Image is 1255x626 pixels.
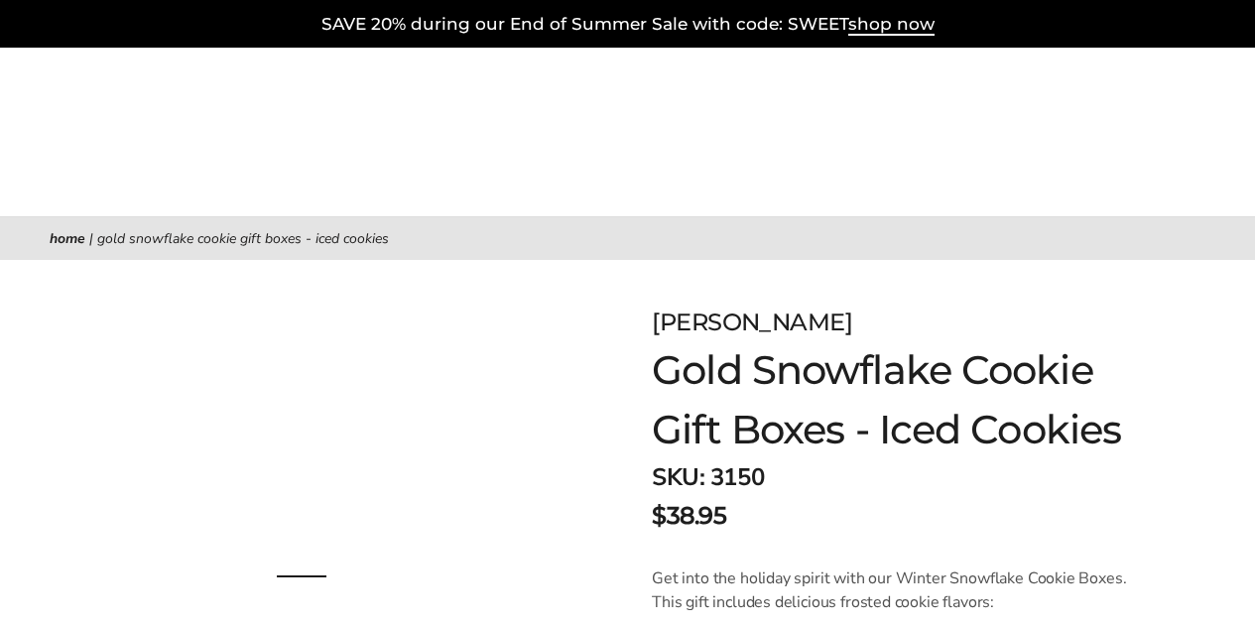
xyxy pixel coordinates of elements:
[652,498,726,534] span: $38.95
[710,461,764,493] span: 3150
[848,14,935,36] span: shop now
[652,566,1156,614] p: Get into the holiday spirit with our Winter Snowflake Cookie Boxes. This gift includes delicious ...
[652,305,1156,340] div: [PERSON_NAME]
[321,14,935,36] a: SAVE 20% during our End of Summer Sale with code: SWEETshop now
[50,229,85,248] a: Home
[89,229,93,248] span: |
[50,227,1205,250] nav: breadcrumbs
[652,461,704,493] strong: SKU:
[97,229,389,248] span: Gold Snowflake Cookie Gift Boxes - Iced Cookies
[652,340,1156,459] h1: Gold Snowflake Cookie Gift Boxes - Iced Cookies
